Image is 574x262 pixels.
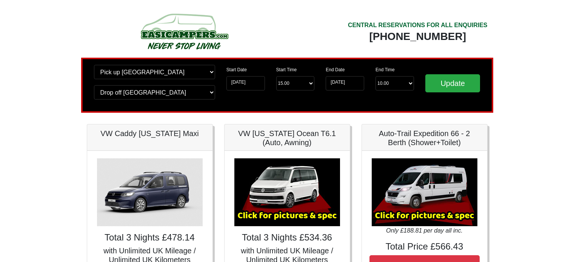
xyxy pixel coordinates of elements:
[348,21,488,30] div: CENTRAL RESERVATIONS FOR ALL ENQUIRIES
[234,158,340,226] img: VW California Ocean T6.1 (Auto, Awning)
[326,76,364,90] input: Return Date
[232,232,342,243] h4: Total 3 Nights £534.36
[326,66,345,73] label: End Date
[348,30,488,43] div: [PHONE_NUMBER]
[375,66,395,73] label: End Time
[95,129,205,138] h5: VW Caddy [US_STATE] Maxi
[226,76,265,90] input: Start Date
[369,241,480,252] h4: Total Price £566.43
[386,227,463,234] i: Only £188.81 per day all inc.
[425,74,480,92] input: Update
[232,129,342,147] h5: VW [US_STATE] Ocean T6.1 (Auto, Awning)
[95,232,205,243] h4: Total 3 Nights £478.14
[276,66,297,73] label: Start Time
[372,158,477,226] img: Auto-Trail Expedition 66 - 2 Berth (Shower+Toilet)
[369,129,480,147] h5: Auto-Trail Expedition 66 - 2 Berth (Shower+Toilet)
[226,66,247,73] label: Start Date
[97,158,203,226] img: VW Caddy California Maxi
[112,11,256,52] img: campers-checkout-logo.png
